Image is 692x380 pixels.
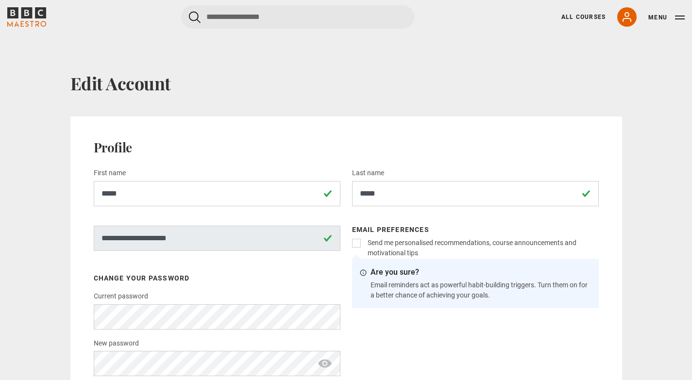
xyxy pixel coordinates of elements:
[70,73,622,93] h1: Edit Account
[371,266,591,278] p: Are you sure?
[94,291,148,302] label: Current password
[561,13,606,21] a: All Courses
[94,338,139,349] label: New password
[364,238,599,258] label: Send me personalised recommendations, course announcements and motivational tips
[94,167,126,179] label: First name
[94,274,340,282] h3: Change your password
[7,7,46,27] svg: BBC Maestro
[189,11,201,23] button: Submit the search query
[94,140,599,155] h2: Profile
[352,226,599,234] h3: Email preferences
[352,167,384,179] label: Last name
[181,5,414,29] input: Search
[648,13,685,22] button: Toggle navigation
[371,280,591,300] p: Email reminders act as powerful habit-building triggers. Turn them on for a better chance of achi...
[317,351,333,376] span: show password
